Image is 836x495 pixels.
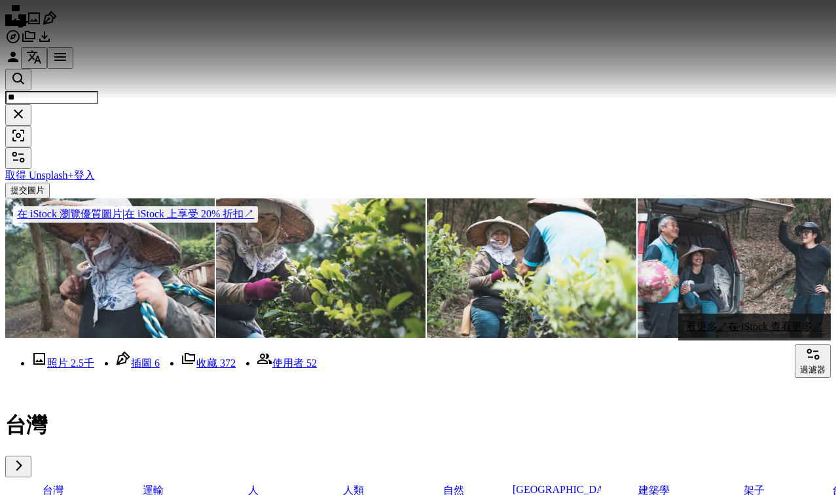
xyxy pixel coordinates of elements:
[257,357,317,369] a: 使用者 52
[31,357,94,369] a: 照片 2.5千
[795,344,831,378] button: 過濾器
[5,69,31,90] button: 搜尋 Unsplash
[5,56,21,67] a: 登入 / 註冊
[47,47,73,69] button: 選單
[728,321,812,332] font: 在 iStock 查看更多
[196,357,217,369] font: 收藏
[306,357,317,369] font: 52
[5,126,31,147] button: 視覺搜尋
[5,198,215,338] img: 茶園日報2
[71,357,94,369] font: 2.5千
[220,357,236,369] font: 372
[131,357,152,369] font: 插圖
[124,208,244,219] font: 在 iStock 上享受 20% 折扣
[5,35,21,46] a: 探索
[244,208,254,219] font: ↗
[154,357,160,369] font: 6
[5,413,47,437] font: 台灣
[122,208,124,219] font: |
[686,321,718,332] font: 看更多
[181,357,236,369] a: 收藏 372
[21,47,47,69] button: 語言
[678,314,831,340] a: 看更多↗在 iStock 查看更多↗
[718,321,728,332] font: ↗
[5,104,31,126] button: 清除
[427,198,636,338] img: 茶園日報2
[5,198,266,230] a: 在 iStock 瀏覽優質圖片|在 iStock 上享受 20% 折扣↗
[513,484,619,495] font: [GEOGRAPHIC_DATA]
[5,170,74,181] a: 取得 Unsplash+
[216,198,426,338] img: 茶園日報2
[5,17,26,28] a: 首頁 — Unsplash
[26,17,42,28] a: 照片
[10,185,45,195] font: 提交圖片
[5,183,50,198] button: 提交圖片
[115,357,160,369] a: 插圖 6
[812,321,823,332] font: ↗
[5,456,31,477] button: 向右滾動列表
[5,69,831,147] form: 在全站範圍內尋找視覺效果
[21,35,37,46] a: 收藏
[272,357,304,369] font: 使用者
[800,365,826,375] font: 過濾器
[17,208,122,219] font: 在 iStock 瀏覽優質圖片
[42,17,58,28] a: 插圖
[74,170,95,181] a: 登入
[37,35,52,46] a: 下載歷史記錄
[5,147,31,169] button: 過濾器
[47,357,68,369] font: 照片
